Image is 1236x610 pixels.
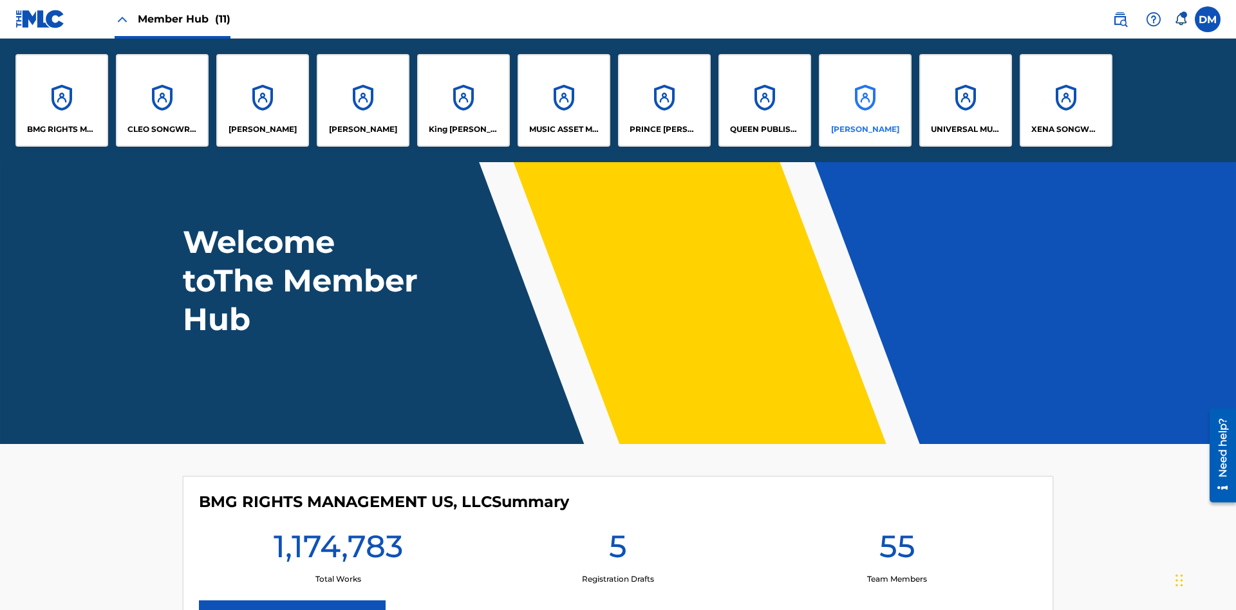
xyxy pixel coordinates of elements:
[315,573,361,585] p: Total Works
[429,124,499,135] p: King McTesterson
[518,54,610,147] a: AccountsMUSIC ASSET MANAGEMENT (MAM)
[718,54,811,147] a: AccountsQUEEN PUBLISHA
[417,54,510,147] a: AccountsKing [PERSON_NAME]
[115,12,130,27] img: Close
[582,573,654,585] p: Registration Drafts
[1031,124,1101,135] p: XENA SONGWRITER
[730,124,800,135] p: QUEEN PUBLISHA
[216,54,309,147] a: Accounts[PERSON_NAME]
[1195,6,1221,32] div: User Menu
[879,527,915,573] h1: 55
[529,124,599,135] p: MUSIC ASSET MANAGEMENT (MAM)
[819,54,912,147] a: Accounts[PERSON_NAME]
[1200,403,1236,509] iframe: Resource Center
[27,124,97,135] p: BMG RIGHTS MANAGEMENT US, LLC
[618,54,711,147] a: AccountsPRINCE [PERSON_NAME]
[1112,12,1128,27] img: search
[215,13,230,25] span: (11)
[1172,548,1236,610] iframe: Chat Widget
[931,124,1001,135] p: UNIVERSAL MUSIC PUB GROUP
[138,12,230,26] span: Member Hub
[15,10,65,28] img: MLC Logo
[183,223,424,338] h1: Welcome to The Member Hub
[116,54,209,147] a: AccountsCLEO SONGWRITER
[609,527,627,573] h1: 5
[867,573,927,585] p: Team Members
[329,124,397,135] p: EYAMA MCSINGER
[199,492,569,512] h4: BMG RIGHTS MANAGEMENT US, LLC
[919,54,1012,147] a: AccountsUNIVERSAL MUSIC PUB GROUP
[1174,13,1187,26] div: Notifications
[1146,12,1161,27] img: help
[630,124,700,135] p: PRINCE MCTESTERSON
[831,124,899,135] p: RONALD MCTESTERSON
[1020,54,1112,147] a: AccountsXENA SONGWRITER
[1141,6,1166,32] div: Help
[127,124,198,135] p: CLEO SONGWRITER
[274,527,403,573] h1: 1,174,783
[1107,6,1133,32] a: Public Search
[317,54,409,147] a: Accounts[PERSON_NAME]
[15,54,108,147] a: AccountsBMG RIGHTS MANAGEMENT US, LLC
[229,124,297,135] p: ELVIS COSTELLO
[1175,561,1183,600] div: Drag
